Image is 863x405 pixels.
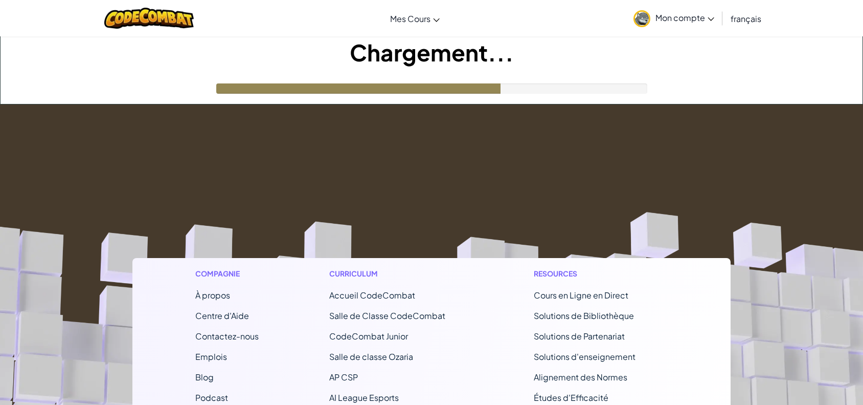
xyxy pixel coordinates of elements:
h1: Chargement... [1,36,862,68]
a: Mes Cours [385,5,445,32]
a: Podcast [195,392,228,403]
a: Solutions de Partenariat [534,331,625,342]
a: Mon compte [628,2,719,34]
a: AP CSP [329,372,358,382]
a: Blog [195,372,214,382]
h1: Compagnie [195,268,259,279]
a: Alignement des Normes [534,372,627,382]
a: Salle de classe Ozaria [329,351,413,362]
span: Accueil CodeCombat [329,290,415,301]
a: Solutions de Bibliothèque [534,310,634,321]
h1: Curriculum [329,268,464,279]
a: À propos [195,290,230,301]
img: CodeCombat logo [104,8,194,29]
a: Emplois [195,351,227,362]
a: Salle de Classe CodeCombat [329,310,445,321]
span: Mon compte [655,12,714,23]
span: Mes Cours [390,13,430,24]
span: français [731,13,761,24]
h1: Resources [534,268,668,279]
span: Contactez-nous [195,331,259,342]
a: AI League Esports [329,392,399,403]
a: Solutions d'enseignement [534,351,635,362]
a: Cours en Ligne en Direct [534,290,628,301]
a: Centre d'Aide [195,310,249,321]
img: avatar [633,10,650,27]
a: français [725,5,766,32]
a: CodeCombat Junior [329,331,408,342]
a: Études d'Efficacité [534,392,608,403]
